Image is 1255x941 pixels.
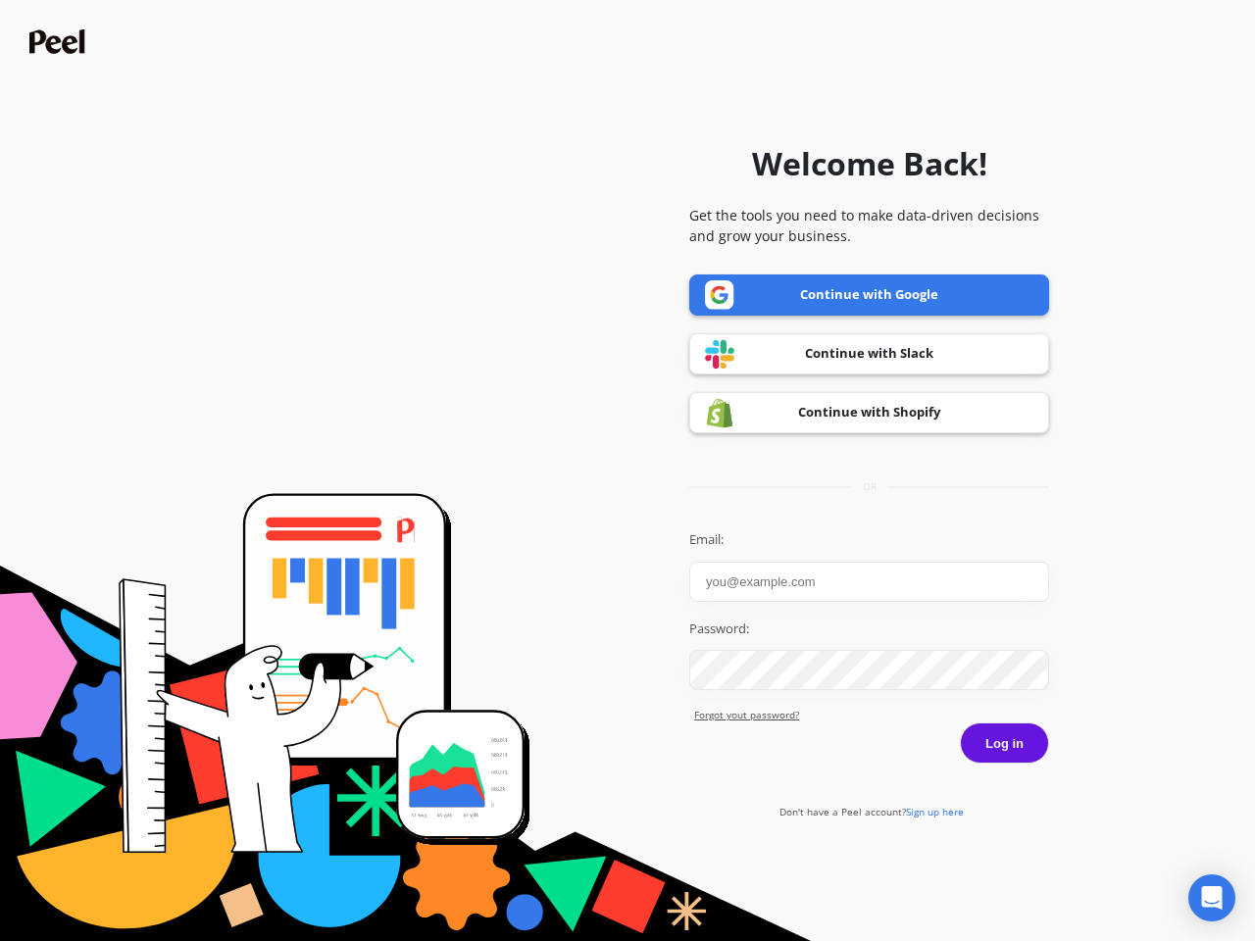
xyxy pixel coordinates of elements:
[689,619,1049,639] label: Password:
[779,805,964,818] a: Don't have a Peel account?Sign up here
[694,708,1049,722] a: Forgot yout password?
[689,333,1049,374] a: Continue with Slack
[689,562,1049,602] input: you@example.com
[752,140,987,187] h1: Welcome Back!
[705,398,734,428] img: Shopify logo
[689,274,1049,316] a: Continue with Google
[906,805,964,818] span: Sign up here
[689,392,1049,433] a: Continue with Shopify
[705,339,734,370] img: Slack logo
[29,29,90,54] img: Peel
[705,280,734,310] img: Google logo
[689,205,1049,246] p: Get the tools you need to make data-driven decisions and grow your business.
[689,530,1049,550] label: Email:
[1188,874,1235,921] div: Open Intercom Messenger
[960,722,1049,764] button: Log in
[689,479,1049,494] div: or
